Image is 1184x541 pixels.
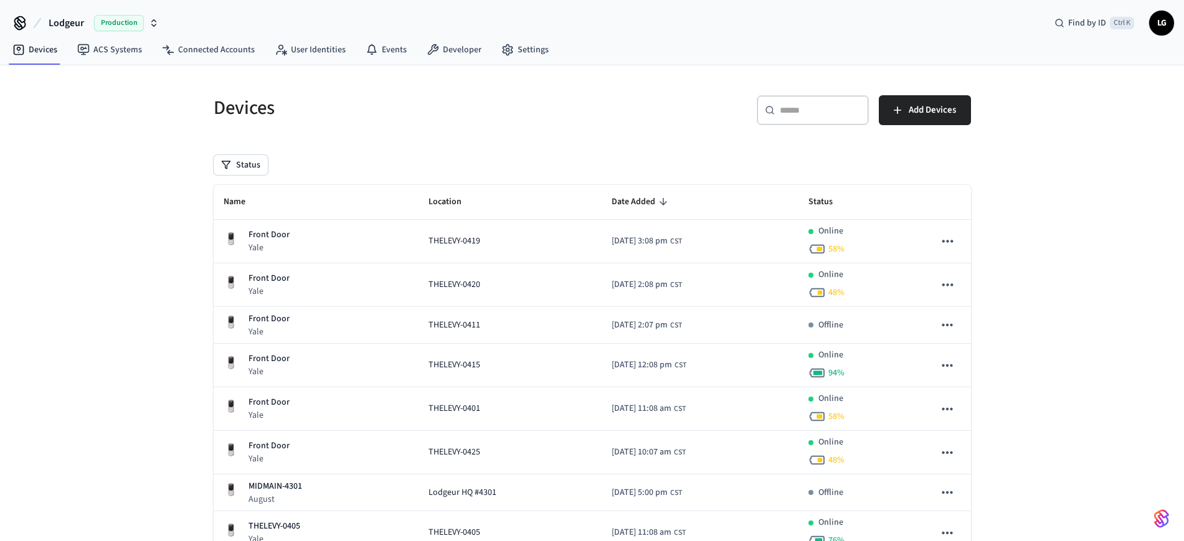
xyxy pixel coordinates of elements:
span: THELEVY-0411 [429,319,480,332]
p: MIDMAIN-4301 [249,480,302,493]
img: Yale Assure Touchscreen Wifi Smart Lock, Satin Nickel, Front [224,315,239,330]
button: LG [1149,11,1174,35]
span: [DATE] 3:08 pm [612,235,668,248]
div: America/Guatemala [612,486,682,499]
span: CST [675,360,686,371]
img: Yale Assure Touchscreen Wifi Smart Lock, Satin Nickel, Front [224,232,239,247]
a: Events [356,39,417,61]
span: Ctrl K [1110,17,1134,29]
a: Settings [491,39,559,61]
span: 48 % [828,454,845,466]
span: CST [674,527,686,539]
span: CST [670,320,682,331]
p: Yale [249,242,290,254]
span: [DATE] 5:00 pm [612,486,668,499]
p: Online [818,268,843,281]
p: Offline [818,486,843,499]
p: Yale [249,365,290,378]
span: LG [1150,12,1173,34]
span: THELEVY-0415 [429,359,480,372]
img: Yale Assure Touchscreen Wifi Smart Lock, Satin Nickel, Front [224,275,239,290]
span: 58 % [828,410,845,423]
span: Lodgeur [49,16,84,31]
p: Yale [249,409,290,421]
p: Yale [249,285,290,298]
div: America/Guatemala [612,319,682,332]
a: Connected Accounts [152,39,265,61]
a: Devices [2,39,67,61]
span: THELEVY-0401 [429,402,480,415]
img: Yale Assure Touchscreen Wifi Smart Lock, Satin Nickel, Front [224,482,239,497]
p: Online [818,516,843,529]
div: America/Guatemala [612,402,686,415]
p: Front Door [249,396,290,409]
p: Online [818,436,843,449]
p: Offline [818,319,843,332]
span: Name [224,192,262,212]
span: Find by ID [1068,17,1106,29]
p: Online [818,349,843,362]
span: [DATE] 11:08 am [612,526,671,539]
span: THELEVY-0420 [429,278,480,291]
span: [DATE] 2:08 pm [612,278,668,291]
span: THELEVY-0419 [429,235,480,248]
p: Yale [249,326,290,338]
div: America/Guatemala [612,278,682,291]
p: Front Door [249,313,290,326]
span: [DATE] 12:08 pm [612,359,672,372]
span: CST [674,447,686,458]
span: Add Devices [909,102,956,118]
span: Date Added [612,192,671,212]
p: August [249,493,302,506]
span: 94 % [828,367,845,379]
span: Lodgeur HQ #4301 [429,486,496,499]
span: [DATE] 10:07 am [612,446,671,459]
span: CST [670,236,682,247]
div: America/Guatemala [612,526,686,539]
span: Status [808,192,849,212]
a: ACS Systems [67,39,152,61]
p: Yale [249,453,290,465]
span: CST [674,403,686,415]
p: Front Door [249,228,290,242]
img: Yale Assure Touchscreen Wifi Smart Lock, Satin Nickel, Front [224,523,239,538]
div: America/Guatemala [612,359,686,372]
span: 48 % [828,286,845,299]
a: User Identities [265,39,356,61]
span: Production [94,15,144,31]
button: Add Devices [879,95,971,125]
span: Location [429,192,478,212]
img: Yale Assure Touchscreen Wifi Smart Lock, Satin Nickel, Front [224,355,239,370]
span: CST [670,487,682,499]
p: Online [818,225,843,238]
span: [DATE] 11:08 am [612,402,671,415]
p: THELEVY-0405 [249,520,300,533]
p: Front Door [249,352,290,365]
div: America/Guatemala [612,235,682,248]
div: America/Guatemala [612,446,686,459]
img: Yale Assure Touchscreen Wifi Smart Lock, Satin Nickel, Front [224,443,239,458]
span: [DATE] 2:07 pm [612,319,668,332]
button: Status [214,155,268,175]
h5: Devices [214,95,585,121]
a: Developer [417,39,491,61]
p: Online [818,392,843,405]
img: SeamLogoGradient.69752ec5.svg [1154,509,1169,529]
span: 58 % [828,243,845,255]
span: CST [670,280,682,291]
div: Find by IDCtrl K [1044,12,1144,34]
span: THELEVY-0405 [429,526,480,539]
span: THELEVY-0425 [429,446,480,459]
img: Yale Assure Touchscreen Wifi Smart Lock, Satin Nickel, Front [224,399,239,414]
p: Front Door [249,272,290,285]
p: Front Door [249,440,290,453]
